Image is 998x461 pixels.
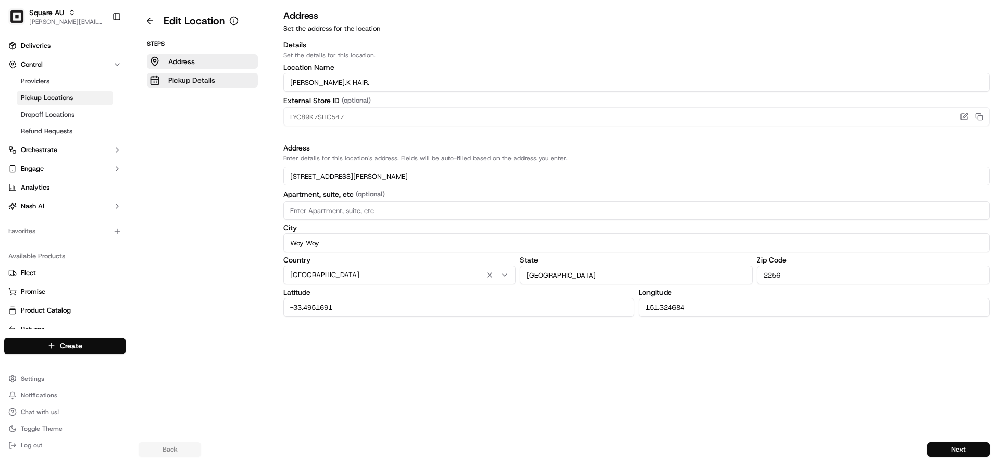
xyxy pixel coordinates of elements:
p: Steps [147,40,258,48]
label: Country [283,256,516,264]
span: Chat with us! [21,408,59,416]
a: 📗Knowledge Base [6,201,84,219]
span: 3:59 PM [92,161,117,170]
button: Create [4,338,126,354]
span: Knowledge Base [21,205,80,215]
button: Square AU [29,7,64,18]
a: Product Catalog [8,306,121,315]
p: Welcome 👋 [10,42,190,58]
button: Promise [4,283,126,300]
img: 1756434665150-4e636765-6d04-44f2-b13a-1d7bbed723a0 [22,99,41,118]
input: Enter External Store ID [283,107,990,126]
span: Control [21,60,43,69]
button: Notifications [4,388,126,403]
p: Enter details for this location's address. Fields will be auto-filled based on the address you en... [283,154,990,163]
label: External Store ID [283,96,990,105]
div: 💻 [88,206,96,214]
button: Control [4,56,126,73]
h3: Address [283,143,990,153]
div: Favorites [4,223,126,240]
h3: Details [283,40,990,50]
a: Refund Requests [17,124,113,139]
a: Dropoff Locations [17,107,113,122]
a: Returns [8,325,121,334]
span: Engage [21,164,44,173]
button: Address [147,54,258,69]
span: Pylon [104,230,126,238]
span: Promise [21,287,45,296]
span: API Documentation [98,205,167,215]
a: Pickup Locations [17,91,113,105]
span: (optional) [356,190,385,199]
span: [GEOGRAPHIC_DATA] [290,270,359,280]
img: Nash [10,10,31,31]
span: Toggle Theme [21,425,63,433]
input: Enter Longitude [639,298,990,317]
button: Product Catalog [4,302,126,319]
label: Latitude [283,289,634,296]
img: 1736555255976-a54dd68f-1ca7-489b-9aae-adbdc363a1c4 [21,162,29,170]
input: Got a question? Start typing here... [27,67,188,78]
label: City [283,224,990,231]
button: See all [161,133,190,146]
img: 1736555255976-a54dd68f-1ca7-489b-9aae-adbdc363a1c4 [10,99,29,118]
span: Dropoff Locations [21,110,74,119]
button: Start new chat [177,103,190,115]
input: Enter address [283,167,990,185]
a: Fleet [8,268,121,278]
button: Engage [4,160,126,177]
label: Apartment, suite, etc [283,190,990,199]
a: 💻API Documentation [84,201,171,219]
button: Returns [4,321,126,338]
label: State [520,256,753,264]
span: Providers [21,77,49,86]
span: Create [60,341,82,351]
button: Nash AI [4,198,126,215]
button: Chat with us! [4,405,126,419]
span: Pickup Locations [21,93,73,103]
button: [PERSON_NAME][EMAIL_ADDRESS][DOMAIN_NAME] [29,18,104,26]
img: Square AU [8,8,25,25]
button: Settings [4,371,126,386]
input: Enter Zip Code [757,266,990,284]
input: Enter Latitude [283,298,634,317]
input: Enter City [283,233,990,252]
button: Log out [4,438,126,453]
input: Location name [283,73,990,92]
span: (optional) [342,96,371,105]
button: Next [927,442,990,457]
span: • [86,161,90,170]
div: Available Products [4,248,126,265]
input: Enter State [520,266,753,284]
p: Pickup Details [168,75,215,85]
h3: Address [283,8,990,23]
span: Orchestrate [21,145,57,155]
a: Providers [17,74,113,89]
p: Set the address for the location [283,24,990,33]
input: Enter Apartment, suite, etc [283,201,990,220]
span: Returns [21,325,44,334]
span: Analytics [21,183,49,192]
button: Orchestrate [4,142,126,158]
button: Toggle Theme [4,421,126,436]
img: Joseph V. [10,152,27,168]
h1: Edit Location [164,14,225,28]
label: Location Name [283,64,990,71]
span: [PERSON_NAME] [32,161,84,170]
label: Zip Code [757,256,990,264]
div: Start new chat [47,99,171,110]
button: [GEOGRAPHIC_DATA] [283,266,516,284]
label: Longitude [639,289,990,296]
a: Promise [8,287,121,296]
p: Set the details for this location. [283,51,990,59]
span: Refund Requests [21,127,72,136]
span: Settings [21,375,44,383]
div: We're available if you need us! [47,110,143,118]
span: Fleet [21,268,36,278]
a: Analytics [4,179,126,196]
a: Deliveries [4,38,126,54]
span: Log out [21,441,42,450]
p: Address [168,56,195,67]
